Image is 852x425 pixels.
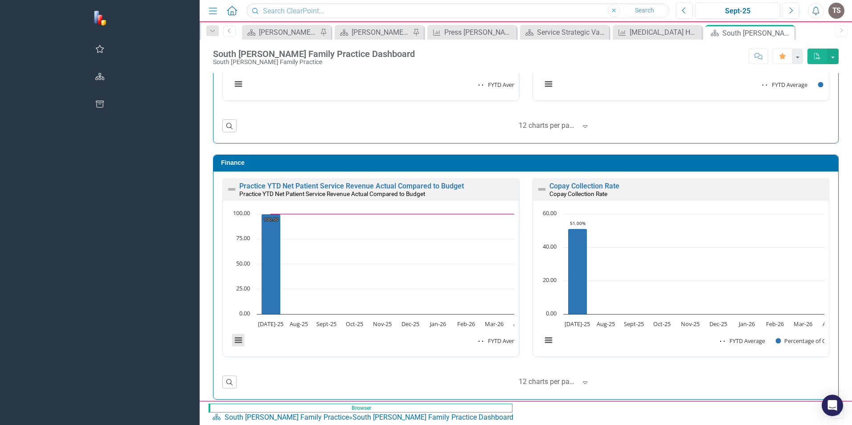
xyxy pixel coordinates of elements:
text: Jan-26 [429,320,446,328]
div: Chart. Highcharts interactive chart. [227,209,514,354]
small: Copay Collection Rate [549,190,607,197]
text: Oct-25 [653,320,671,328]
span: Search [635,7,654,14]
a: [PERSON_NAME], NP - Dashboard [337,27,410,38]
text: [DATE]-25 [565,320,590,328]
div: Service Strategic Value Dashboard [537,27,607,38]
text: 60.00 [543,209,557,217]
text: 51.00% [570,220,586,226]
text: 100.00 [264,216,279,222]
text: Oct-25 [346,320,363,328]
text: 0.00 [239,309,250,317]
img: Not Defined [537,184,547,195]
a: Service Strategic Value Dashboard [522,27,607,38]
img: ClearPoint Strategy [93,10,109,26]
div: Sept-25 [698,6,777,16]
button: Search [623,4,667,17]
div: [PERSON_NAME], NP Dashboard [259,27,318,38]
text: 100.00 [233,209,250,217]
g: FYTD Average, series 1 of 3. Line with 12 data points. [576,227,579,230]
button: TS [828,3,844,19]
text: 40.00 [543,242,557,250]
text: Nov-25 [373,320,392,328]
text: 25.00 [236,284,250,292]
text: [DATE]-25 [258,320,283,328]
div: South [PERSON_NAME] Family Practice Dashboard [722,28,792,39]
div: Press [PERSON_NAME] Patient Experience: Efforts to Include in Decisions [444,27,514,38]
text: Feb-26 [457,320,475,328]
a: [PERSON_NAME], NP Dashboard [244,27,318,38]
img: Not Defined [226,184,237,195]
button: Show FYTD Average [479,81,524,89]
button: View chart menu, Chart [232,334,245,347]
a: Copay Collection Rate [549,182,619,190]
text: Aug-25 [290,320,308,328]
text: Jan-26 [738,320,755,328]
text: Aug-25 [597,320,615,328]
span: Browser [209,404,512,413]
button: View chart menu, Chart [542,78,555,90]
button: Sept-25 [695,3,780,19]
a: Practice YTD Net Patient Service Revenue Actual Compared to Budget [239,182,464,190]
div: Open Intercom Messenger [822,395,843,416]
text: 75.00 [236,234,250,242]
small: Practice YTD Net Patient Service Revenue Actual Compared to Budget [239,190,425,197]
g: Goal, series 3 of 3. Line with 12 data points. [269,212,580,216]
div: » [212,413,517,423]
div: [MEDICAL_DATA] HgA1C Poor Control: MIPS Measure [630,27,700,38]
g: Value, series 2 of 3. Bar series with 12 bars. [262,214,578,315]
div: South [PERSON_NAME] Family Practice Dashboard [352,413,513,421]
text: Dec-25 [401,320,419,328]
text: 20.00 [543,276,557,284]
path: Jul-25, 100. Value. [262,214,281,314]
text: Apr-26 [513,320,531,328]
button: View chart menu, Chart [232,78,245,90]
button: Show FYTD Average [762,81,808,89]
text: Apr-26 [823,320,840,328]
svg: Interactive chart [227,209,596,354]
text: 50.00 [236,259,250,267]
text: 0.00 [546,309,557,317]
path: Jul-25, 51. Percentage of Copays Collected. [568,229,587,314]
a: South [PERSON_NAME] Family Practice [225,413,349,421]
text: Mar-26 [794,320,812,328]
a: Press [PERSON_NAME] Patient Experience: Efforts to Include in Decisions [430,27,514,38]
text: Nov-25 [681,320,700,328]
button: Show FYTD Average [479,337,524,345]
text: Sept-25 [316,320,336,328]
text: Feb-26 [766,320,784,328]
text: Mar-26 [485,320,504,328]
input: Search ClearPoint... [246,3,669,19]
text: Sept-25 [624,320,644,328]
div: South [PERSON_NAME] Family Practice Dashboard [213,49,415,59]
div: South [PERSON_NAME] Family Practice [213,59,415,65]
h3: Finance [221,159,834,166]
div: Chart. Highcharts interactive chart. [537,209,824,354]
button: View chart menu, Chart [542,334,555,347]
a: [MEDICAL_DATA] HgA1C Poor Control: MIPS Measure [615,27,700,38]
div: [PERSON_NAME], NP - Dashboard [352,27,410,38]
button: Show FYTD Average [720,337,766,345]
text: Dec-25 [709,320,727,328]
